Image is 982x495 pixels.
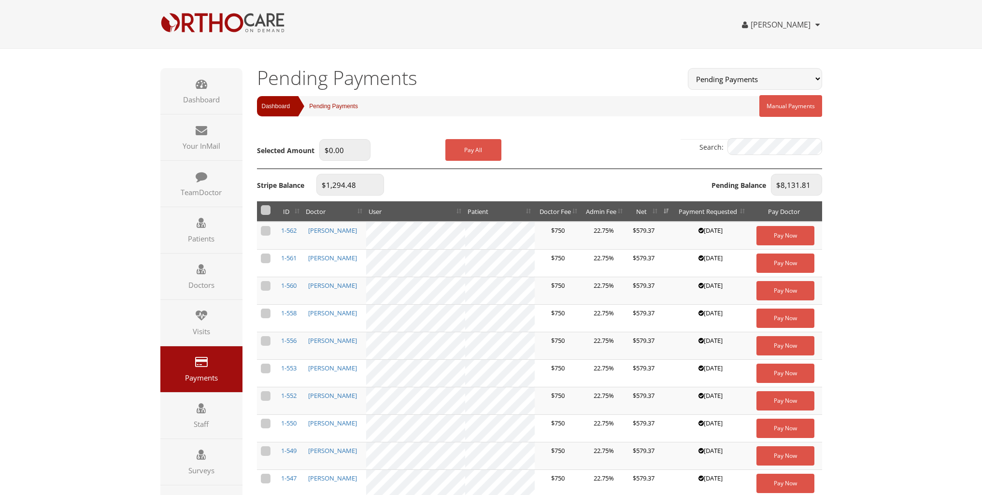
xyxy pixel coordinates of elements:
th: ID: activate to sort column ascending [274,201,303,222]
button: Pay Now [756,226,814,245]
span: Visits [165,326,238,336]
td: 22.75% [581,332,626,360]
td: 22.75% [581,415,626,442]
th: Doctor Fee: activate to sort column ascending [535,201,581,222]
a: Patients [160,207,242,253]
button: Pay Now [756,309,814,328]
button: Pay All [445,139,501,161]
td: 22.75% [581,442,626,470]
a: 1-560 [281,281,297,290]
td: 22.75% [581,305,626,332]
td: 22.75% [581,277,626,305]
td: $750 [535,442,581,470]
td: $579.37 [626,222,661,250]
button: Pay Now [756,336,814,355]
th: Doctor: activate to sort column ascending [303,201,366,222]
a: 1-550 [281,419,297,427]
span: Dashboard [165,95,238,104]
td: $579.37 [626,442,661,470]
td: 22.75% [581,250,626,277]
td: $750 [535,305,581,332]
a: Your InMail [160,114,242,160]
td: [DATE] [672,250,749,277]
td: $579.37 [626,332,661,360]
a: 1-561 [281,254,297,262]
td: $579.37 [626,387,661,415]
span: Patients [165,234,238,243]
td: [DATE] [672,360,749,387]
td: $750 [535,387,581,415]
td: $579.37 [626,360,661,387]
a: 1-553 [281,364,297,372]
td: $750 [535,332,581,360]
a: Manual Payments [759,95,822,117]
a: [PERSON_NAME] [308,309,357,317]
a: [PERSON_NAME] [308,226,357,235]
a: 1-552 [281,391,297,400]
a: Doctors [160,254,242,299]
a: [PERSON_NAME] [308,419,357,427]
label: Search: [699,138,822,157]
a: [PERSON_NAME] [308,391,357,400]
th: User: activate to sort column ascending [366,201,465,222]
a: 1-556 [281,336,297,345]
td: $750 [535,415,581,442]
li: Pending Payments [290,96,358,116]
span: Your InMail [165,141,238,151]
a: 1-547 [281,474,297,482]
th: Admin Fee: activate to sort column ascending [581,201,626,222]
td: $579.37 [626,305,661,332]
span: Payments [165,373,238,382]
button: Pay Now [756,364,814,383]
td: [DATE] [672,332,749,360]
button: Pay Now [756,391,814,410]
td: [DATE] [672,442,749,470]
a: TeamDoctor [160,161,242,207]
td: [DATE] [672,305,749,332]
th: Patient: activate to sort column ascending [465,201,535,222]
a: [PERSON_NAME] [308,254,357,262]
td: $750 [535,222,581,250]
h1: Pending Payments [257,68,674,87]
a: Surveys [160,439,242,485]
a: Payments [160,346,242,392]
a: Staff [160,393,242,438]
td: 22.75% [581,222,626,250]
span: TeamDoctor [165,187,238,197]
input: Search: [727,138,822,155]
td: $579.37 [626,277,661,305]
span: Staff [165,419,238,429]
button: Pay Now [756,474,814,493]
td: [DATE] [672,415,749,442]
a: Dashboard [160,68,242,114]
a: [PERSON_NAME] [308,364,357,372]
a: 1-558 [281,309,297,317]
button: Pay Now [756,446,814,466]
a: [PERSON_NAME] [308,336,357,345]
td: [DATE] [672,222,749,250]
a: [PERSON_NAME] [308,281,357,290]
td: 22.75% [581,360,626,387]
th: Net: activate to sort column ascending [626,201,661,222]
td: $750 [535,277,581,305]
a: [PERSON_NAME] [308,474,357,482]
span: Surveys [165,466,238,475]
td: $579.37 [626,415,661,442]
a: [PERSON_NAME] [742,19,811,30]
a: 1-562 [281,226,297,235]
a: [PERSON_NAME] [308,446,357,455]
a: Visits [160,300,242,346]
img: OrthoCareOnDemand Logo [160,12,285,33]
a: 1-549 [281,446,297,455]
td: [DATE] [672,387,749,415]
th: Pay Doctor [749,201,822,222]
button: Pay Now [756,254,814,273]
button: Pay Now [756,281,814,300]
td: $579.37 [626,250,661,277]
td: [DATE] [672,277,749,305]
td: $750 [535,250,581,277]
label: Pending Balance [712,181,766,190]
td: 22.75% [581,387,626,415]
label: Stripe Balance [257,181,304,190]
th: Payment Requested: activate to sort column ascending [672,201,749,222]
